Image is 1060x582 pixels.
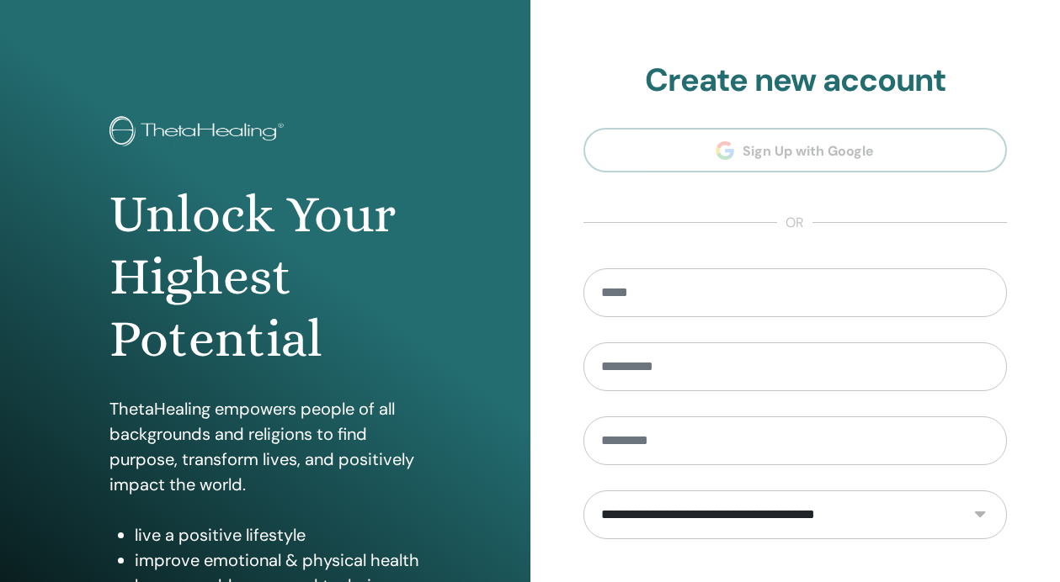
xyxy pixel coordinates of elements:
[135,548,421,573] li: improve emotional & physical health
[777,213,812,233] span: or
[583,61,1008,100] h2: Create new account
[109,183,421,371] h1: Unlock Your Highest Potential
[109,396,421,497] p: ThetaHealing empowers people of all backgrounds and religions to find purpose, transform lives, a...
[135,522,421,548] li: live a positive lifestyle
